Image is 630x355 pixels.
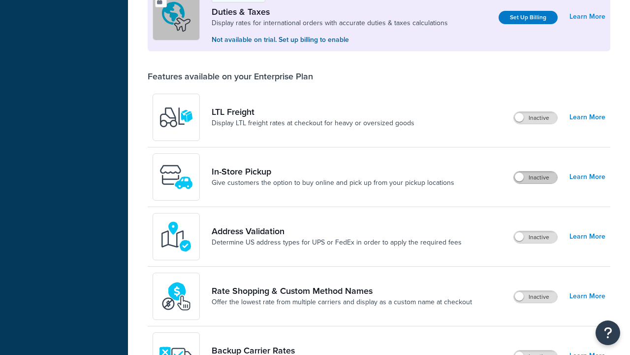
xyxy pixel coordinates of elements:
a: Set Up Billing [499,11,558,24]
label: Inactive [514,291,557,303]
img: kIG8fy0lQAAAABJRU5ErkJggg== [159,219,193,254]
img: y79ZsPf0fXUFUhFXDzUgf+ktZg5F2+ohG75+v3d2s1D9TjoU8PiyCIluIjV41seZevKCRuEjTPPOKHJsQcmKCXGdfprl3L4q7... [159,100,193,135]
a: Learn More [569,110,605,124]
a: Offer the lowest rate from multiple carriers and display as a custom name at checkout [212,297,472,307]
div: Features available on your Enterprise Plan [148,71,313,82]
a: Display rates for international orders with accurate duties & taxes calculations [212,18,448,28]
p: Not available on trial. Set up billing to enable [212,35,448,45]
a: Give customers the option to buy online and pick up from your pickup locations [212,178,454,188]
a: In-Store Pickup [212,166,454,177]
a: Learn More [569,10,605,24]
a: Address Validation [212,226,462,237]
img: icon-duo-feat-rate-shopping-ecdd8bed.png [159,279,193,314]
img: wfgcfpwTIucLEAAAAASUVORK5CYII= [159,160,193,194]
label: Inactive [514,112,557,124]
a: Duties & Taxes [212,6,448,17]
a: Learn More [569,230,605,244]
label: Inactive [514,231,557,243]
a: Learn More [569,289,605,303]
button: Open Resource Center [596,320,620,345]
label: Inactive [514,172,557,183]
a: Display LTL freight rates at checkout for heavy or oversized goods [212,118,414,128]
a: LTL Freight [212,106,414,117]
a: Rate Shopping & Custom Method Names [212,285,472,296]
a: Learn More [569,170,605,184]
a: Determine US address types for UPS or FedEx in order to apply the required fees [212,238,462,248]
